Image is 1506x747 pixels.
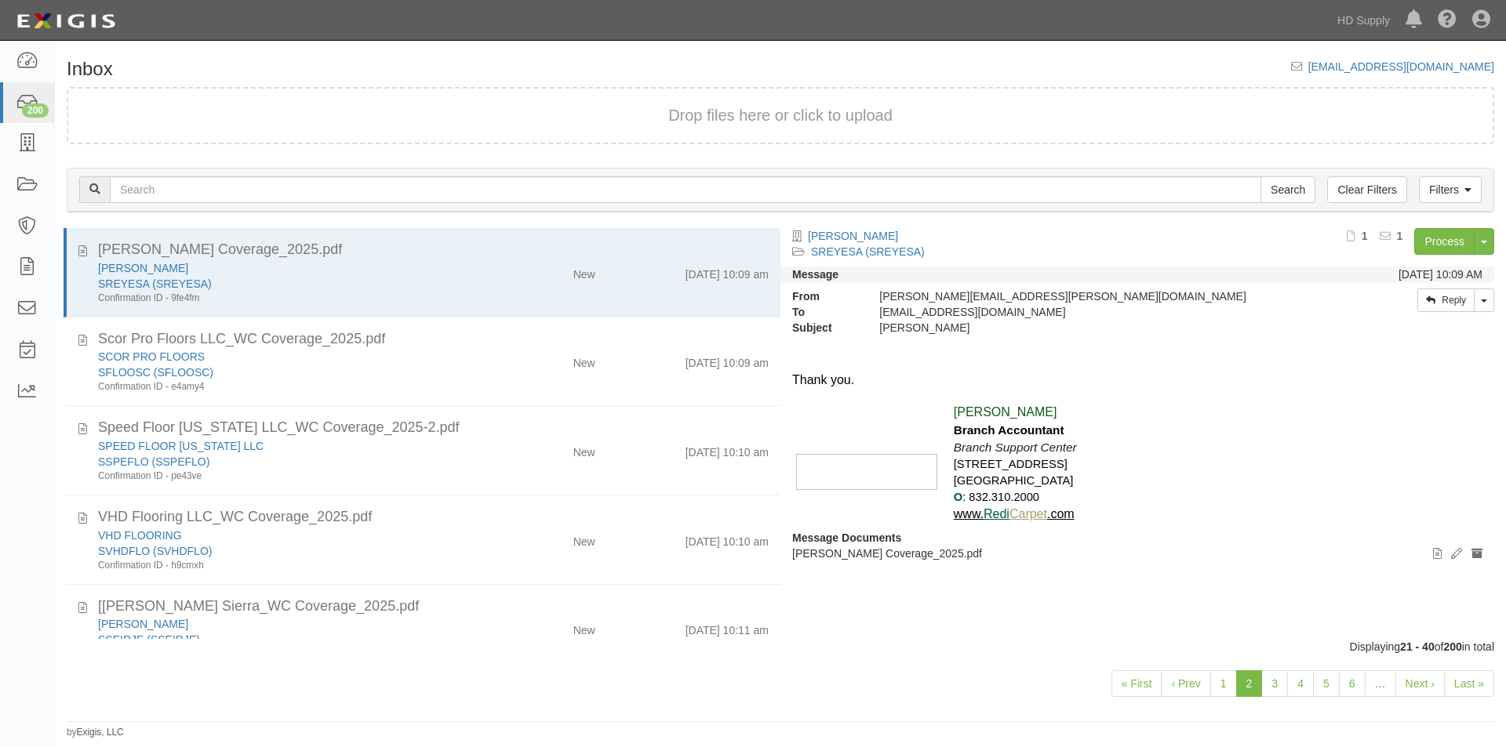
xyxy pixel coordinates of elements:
[98,350,205,363] a: SCOR PRO FLOORS
[811,245,925,258] a: SREYESA (SREYESA)
[808,230,898,242] a: [PERSON_NAME]
[98,507,769,528] div: VHD Flooring LLC_WC Coverage_2025.pdf
[1438,11,1457,30] i: Help Center - Complianz
[1260,176,1315,203] input: Search
[573,438,595,460] div: New
[98,470,479,483] div: Confirmation ID - pe43ve
[98,454,479,470] div: SSPEFLO (SSPEFLO)
[1210,670,1237,697] a: 1
[98,438,479,454] div: SPEED FLOOR GEORGIA LLC
[962,491,1039,503] span: : 832.310.2000
[792,372,1482,390] div: Thank you.
[1433,549,1442,560] i: View
[780,320,868,335] strong: Subject
[67,59,113,79] h1: Inbox
[1362,230,1368,242] b: 1
[1419,176,1482,203] a: Filters
[1395,670,1445,697] a: Next ›
[1261,670,1288,697] a: 3
[98,262,188,274] a: [PERSON_NAME]
[22,103,49,118] div: 200
[98,276,479,292] div: SREYESA (SREYESA)
[98,632,479,647] div: SSEIRJE (SSEIRJE)
[1047,507,1075,520] a: .com
[1414,228,1475,255] a: Process
[573,260,595,282] div: New
[98,528,479,543] div: VHD FLOORING
[98,277,212,290] a: SREYESA (SREYESA)
[686,260,769,282] div: [DATE] 10:09 am
[1339,670,1366,697] a: 6
[954,458,1068,470] span: [STREET_ADDRESS]
[1236,670,1263,697] a: 2
[780,288,868,304] strong: From
[1009,507,1047,520] a: Carpet
[686,528,769,549] div: [DATE] 10:10 am
[954,423,1064,437] b: Branch Accountant
[55,639,1506,655] div: Displaying of in total
[98,618,188,630] a: [PERSON_NAME]
[1443,640,1461,653] b: 200
[1444,670,1494,697] a: Last »
[954,491,962,503] b: O
[98,349,479,364] div: SCOR PRO FLOORS
[98,597,769,617] div: [Jesus Perez Sierra_WC Coverage_2025.pdf
[954,441,1077,454] i: Branch Support Center
[868,288,1304,304] div: [PERSON_NAME][EMAIL_ADDRESS][PERSON_NAME][DOMAIN_NAME]
[954,507,984,520] a: www.
[1399,267,1482,282] div: [DATE] 10:09 AM
[686,438,769,460] div: [DATE] 10:10 am
[792,268,838,281] strong: Message
[98,616,479,632] div: JESUS SIERRA
[98,545,212,557] a: SVHDFLO (SVHDFLO)
[98,559,479,572] div: Confirmation ID - h9cmxh
[98,292,479,305] div: Confirmation ID - 9fe4fm
[110,176,1261,203] input: Search
[77,727,124,738] a: Exigis, LLC
[1161,670,1210,697] a: ‹ Prev
[98,329,769,350] div: Scor Pro Floors LLC_WC Coverage_2025.pdf
[1111,670,1162,697] a: « First
[780,304,868,320] strong: To
[573,528,595,549] div: New
[12,7,120,35] img: logo-5460c22ac91f19d4615b14bd174203de0afe785f0fc80cf4dbbc73dc1793850b.png
[67,726,124,739] small: by
[1417,288,1475,312] a: Reply
[98,380,479,393] div: Confirmation ID - e4amy4
[98,455,209,468] a: SSPEFLO (SSPEFLO)
[954,474,1074,487] span: [GEOGRAPHIC_DATA]
[686,616,769,638] div: [DATE] 10:11 am
[1287,670,1314,697] a: 4
[573,616,595,638] div: New
[1397,230,1403,242] b: 1
[1365,670,1396,697] a: …
[98,240,769,260] div: Saul Reyes_WC Coverage_2025.pdf
[98,529,182,542] a: VHD FLOORING
[1313,670,1340,697] a: 5
[868,320,1304,335] div: SAUL REYES
[98,440,264,452] a: SPEED FLOOR [US_STATE] LLC
[98,260,479,276] div: SAUL REYES
[868,304,1304,320] div: agreement-tym7rm@hdsupply.complianz.com
[954,405,1057,419] span: [PERSON_NAME]
[792,546,1482,561] p: [PERSON_NAME] Coverage_2025.pdf
[792,531,901,544] strong: Message Documents
[1327,176,1406,203] a: Clear Filters
[668,104,893,127] button: Drop files here or click to upload
[686,349,769,371] div: [DATE] 10:09 am
[1451,549,1462,560] i: Edit document
[98,366,213,379] a: SFLOOSC (SFLOOSC)
[98,364,479,380] div: SFLOOSC (SFLOOSC)
[573,349,595,371] div: New
[984,507,1009,520] a: Redi
[1471,549,1482,560] i: Archive document
[98,633,200,646] a: SSEIRJE (SSEIRJE)
[98,543,479,559] div: SVHDFLO (SVHDFLO)
[1308,60,1494,73] a: [EMAIL_ADDRESS][DOMAIN_NAME]
[1400,640,1435,653] b: 21 - 40
[1330,5,1398,36] a: HD Supply
[98,418,769,438] div: Speed Floor Georgia LLC_WC Coverage_2025-2.pdf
